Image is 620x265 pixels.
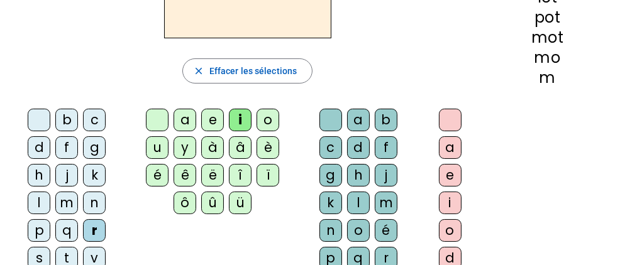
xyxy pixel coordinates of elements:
div: o [257,109,279,131]
div: ô [174,192,196,214]
div: â [229,136,252,159]
div: é [375,219,397,242]
div: pot [495,10,600,25]
div: f [55,136,78,159]
mat-icon: close [193,65,204,77]
div: a [174,109,196,131]
div: n [83,192,106,214]
div: i [439,192,462,214]
div: i [229,109,252,131]
div: m [55,192,78,214]
button: Effacer les sélections [182,58,313,84]
div: h [347,164,370,187]
div: û [201,192,224,214]
div: g [83,136,106,159]
div: ê [174,164,196,187]
div: a [347,109,370,131]
div: ï [257,164,279,187]
div: o [347,219,370,242]
div: c [83,109,106,131]
div: r [83,219,106,242]
div: d [347,136,370,159]
div: b [55,109,78,131]
div: u [146,136,169,159]
div: l [28,192,50,214]
div: ü [229,192,252,214]
div: h [28,164,50,187]
div: o [439,219,462,242]
div: p [28,219,50,242]
div: y [174,136,196,159]
div: ë [201,164,224,187]
div: é [146,164,169,187]
div: e [201,109,224,131]
div: k [83,164,106,187]
div: m [375,192,397,214]
div: k [319,192,342,214]
div: b [375,109,397,131]
div: a [439,136,462,159]
div: l [347,192,370,214]
div: j [55,164,78,187]
div: d [28,136,50,159]
div: n [319,219,342,242]
div: è [257,136,279,159]
div: mo [495,50,600,65]
div: g [319,164,342,187]
div: à [201,136,224,159]
span: Effacer les sélections [209,63,297,78]
div: m [495,70,600,85]
div: q [55,219,78,242]
div: e [439,164,462,187]
div: c [319,136,342,159]
div: mot [495,30,600,45]
div: î [229,164,252,187]
div: f [375,136,397,159]
div: j [375,164,397,187]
